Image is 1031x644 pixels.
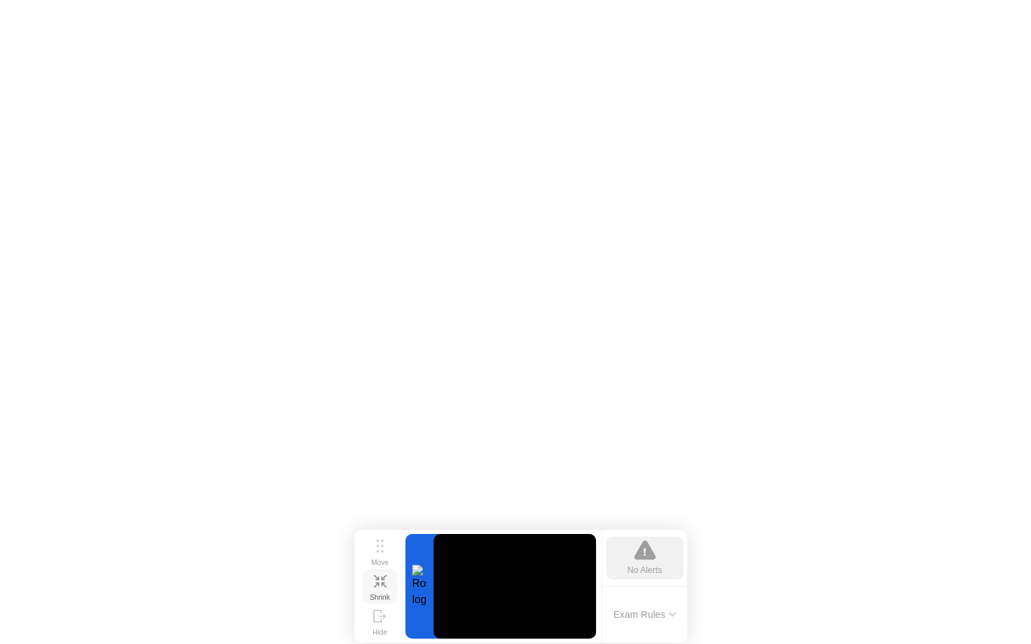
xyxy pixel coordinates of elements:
[609,608,681,621] button: Exam Rules
[370,593,390,601] div: Shrink
[371,558,389,566] div: Move
[362,604,397,639] button: Hide
[362,569,397,604] button: Shrink
[373,628,387,636] div: Hide
[362,534,397,569] button: Move
[628,563,662,576] div: No Alerts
